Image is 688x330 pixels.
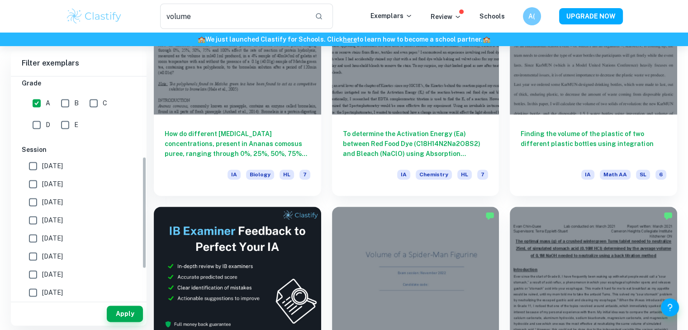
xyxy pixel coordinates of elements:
[42,233,63,243] span: [DATE]
[483,36,490,43] span: 🏫
[198,36,205,43] span: 🏫
[42,251,63,261] span: [DATE]
[521,129,666,159] h6: Finding the volume of the plastic of two different plastic bottles using integration
[246,170,274,179] span: Biology
[523,7,541,25] button: A(
[42,197,63,207] span: [DATE]
[66,7,123,25] img: Clastify logo
[299,170,310,179] span: 7
[74,98,79,108] span: B
[479,13,505,20] a: Schools
[416,170,452,179] span: Chemistry
[343,129,489,159] h6: To determine the Activation Energy (Ea) between Red Food Dye (C18H14N2Na2O8S2) and Bleach (NaClO)...
[22,145,136,155] h6: Session
[457,170,472,179] span: HL
[42,161,63,171] span: [DATE]
[165,129,310,159] h6: How do different [MEDICAL_DATA] concentrations, present in Ananas comosus puree, ranging through ...
[397,170,410,179] span: IA
[46,98,50,108] span: A
[600,170,631,179] span: Math AA
[2,34,686,44] h6: We just launched Clastify for Schools. Click to learn how to become a school partner.
[11,51,147,76] h6: Filter exemplars
[661,298,679,316] button: Help and Feedback
[107,306,143,322] button: Apply
[431,12,461,22] p: Review
[103,98,107,108] span: C
[581,170,594,179] span: IA
[42,179,63,189] span: [DATE]
[228,170,241,179] span: IA
[527,11,537,21] h6: A(
[280,170,294,179] span: HL
[655,170,666,179] span: 6
[46,120,50,130] span: D
[664,211,673,220] img: Marked
[22,78,136,88] h6: Grade
[42,288,63,297] span: [DATE]
[42,215,63,225] span: [DATE]
[343,36,357,43] a: here
[636,170,650,179] span: SL
[559,8,623,24] button: UPGRADE NOW
[74,120,78,130] span: E
[477,170,488,179] span: 7
[160,4,308,29] input: Search for any exemplars...
[485,211,494,220] img: Marked
[370,11,413,21] p: Exemplars
[42,269,63,279] span: [DATE]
